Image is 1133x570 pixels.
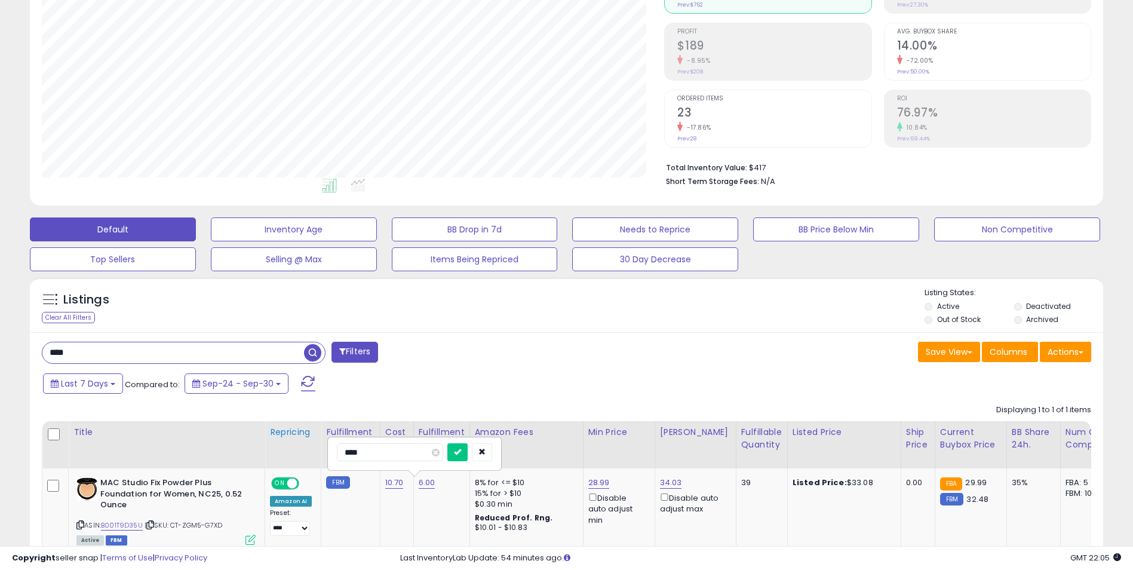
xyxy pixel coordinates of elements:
[677,96,871,102] span: Ordered Items
[677,68,703,75] small: Prev: $208
[475,426,578,439] div: Amazon Fees
[982,342,1038,362] button: Columns
[331,342,378,363] button: Filters
[660,491,727,514] div: Disable auto adjust max
[30,247,196,271] button: Top Sellers
[1012,477,1051,488] div: 35%
[572,217,738,241] button: Needs to Reprice
[793,477,892,488] div: $33.08
[385,426,409,439] div: Cost
[272,479,287,489] span: ON
[666,176,759,186] b: Short Term Storage Fees:
[588,426,650,439] div: Min Price
[12,553,207,564] div: seller snap | |
[73,426,260,439] div: Title
[125,379,180,390] span: Compared to:
[793,426,896,439] div: Listed Price
[1026,314,1058,324] label: Archived
[753,217,919,241] button: BB Price Below Min
[940,493,963,505] small: FBM
[902,123,928,132] small: 10.84%
[666,160,1082,174] li: $417
[475,499,574,510] div: $0.30 min
[588,491,646,526] div: Disable auto adjust min
[1012,426,1055,451] div: BB Share 24h.
[270,426,316,439] div: Repricing
[677,135,696,142] small: Prev: 28
[63,292,109,308] h5: Listings
[677,39,871,55] h2: $189
[326,426,374,439] div: Fulfillment
[918,342,980,362] button: Save View
[326,476,349,489] small: FBM
[1066,477,1105,488] div: FBA: 5
[925,287,1103,299] p: Listing States:
[660,426,731,439] div: [PERSON_NAME]
[185,373,288,394] button: Sep-24 - Sep-30
[400,553,1121,564] div: Last InventoryLab Update: 54 minutes ago.
[677,1,703,8] small: Prev: $762
[683,123,711,132] small: -17.86%
[906,426,930,451] div: Ship Price
[897,68,929,75] small: Prev: 50.00%
[741,477,778,488] div: 39
[996,404,1091,416] div: Displaying 1 to 1 of 1 items
[297,479,317,489] span: OFF
[155,552,207,563] a: Privacy Policy
[106,535,127,546] span: FBM
[966,494,988,505] span: 32.48
[392,247,558,271] button: Items Being Repriced
[392,217,558,241] button: BB Drop in 7d
[202,378,274,390] span: Sep-24 - Sep-30
[475,513,553,523] b: Reduced Prof. Rng.
[76,477,256,544] div: ASIN:
[385,477,404,489] a: 10.70
[475,488,574,499] div: 15% for > $10
[741,426,782,451] div: Fulfillable Quantity
[934,217,1100,241] button: Non Competitive
[588,477,610,489] a: 28.99
[897,39,1091,55] h2: 14.00%
[1026,301,1071,311] label: Deactivated
[43,373,123,394] button: Last 7 Days
[76,477,97,501] img: 41Y7zRVn+FS._SL40_.jpg
[677,29,871,35] span: Profit
[419,477,435,489] a: 6.00
[12,552,56,563] strong: Copyright
[897,1,928,8] small: Prev: 27.30%
[1066,426,1109,451] div: Num of Comp.
[937,314,981,324] label: Out of Stock
[660,477,682,489] a: 34.03
[906,477,926,488] div: 0.00
[793,477,847,488] b: Listed Price:
[937,301,959,311] label: Active
[897,29,1091,35] span: Avg. Buybox Share
[897,96,1091,102] span: ROI
[902,56,934,65] small: -72.00%
[211,217,377,241] button: Inventory Age
[270,496,312,507] div: Amazon AI
[30,217,196,241] button: Default
[475,477,574,488] div: 8% for <= $10
[761,176,775,187] span: N/A
[897,106,1091,122] h2: 76.97%
[1040,342,1091,362] button: Actions
[42,312,95,323] div: Clear All Filters
[270,509,312,536] div: Preset:
[61,378,108,390] span: Last 7 Days
[101,520,143,531] a: B001T9D35U
[940,477,962,491] small: FBA
[572,247,738,271] button: 30 Day Decrease
[211,247,377,271] button: Selling @ Max
[145,520,222,530] span: | SKU: CT-ZGM5-G7XD
[1070,552,1121,563] span: 2025-10-9 22:05 GMT
[965,477,987,488] span: 29.99
[897,135,930,142] small: Prev: 69.44%
[100,477,245,514] b: MAC Studio Fix Powder Plus Foundation for Women, NC25, 0.52 Ounce
[475,523,574,533] div: $10.01 - $10.83
[419,426,465,451] div: Fulfillment Cost
[76,535,104,546] span: All listings currently available for purchase on Amazon
[990,346,1027,358] span: Columns
[677,106,871,122] h2: 23
[683,56,710,65] small: -8.95%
